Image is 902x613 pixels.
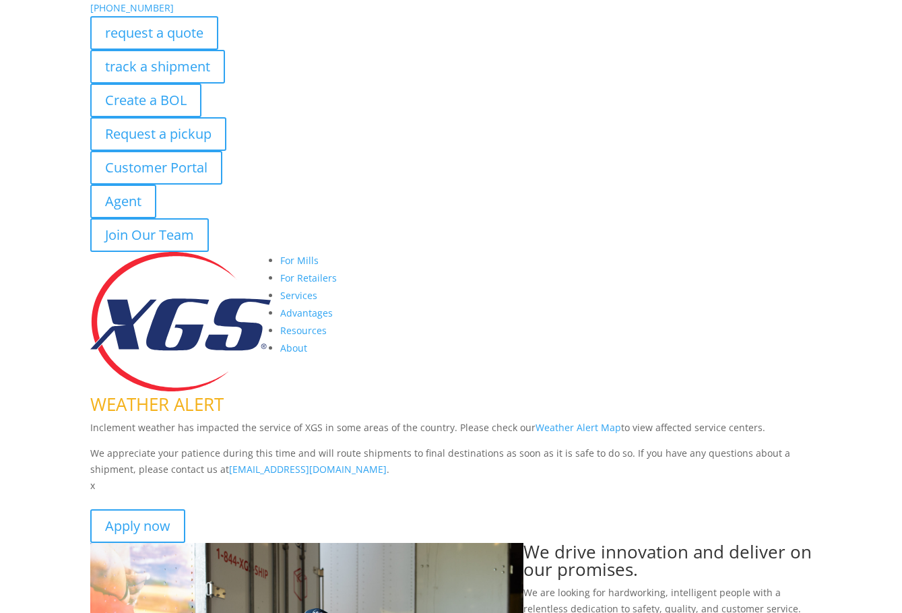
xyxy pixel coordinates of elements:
a: Request a pickup [90,117,226,151]
strong: Join the best team in the flooring industry. [90,495,290,508]
a: Weather Alert Map [536,421,621,434]
a: Agent [90,185,156,218]
h1: We drive innovation and deliver on our promises. [523,543,812,585]
a: Create a BOL [90,84,201,117]
p: x [90,478,812,494]
a: Join Our Team [90,218,209,252]
a: [EMAIL_ADDRESS][DOMAIN_NAME] [229,463,387,476]
a: Customer Portal [90,151,222,185]
a: [PHONE_NUMBER] [90,1,174,14]
a: track a shipment [90,50,225,84]
a: request a quote [90,16,218,50]
a: Services [280,289,317,302]
a: Apply now [90,509,185,543]
a: Resources [280,324,327,337]
a: For Mills [280,254,319,267]
p: We appreciate your patience during this time and will route shipments to final destinations as so... [90,445,812,478]
a: About [280,342,307,354]
span: WEATHER ALERT [90,392,224,416]
a: Advantages [280,306,333,319]
p: Inclement weather has impacted the service of XGS in some areas of the country. Please check our ... [90,420,812,445]
a: For Retailers [280,271,337,284]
